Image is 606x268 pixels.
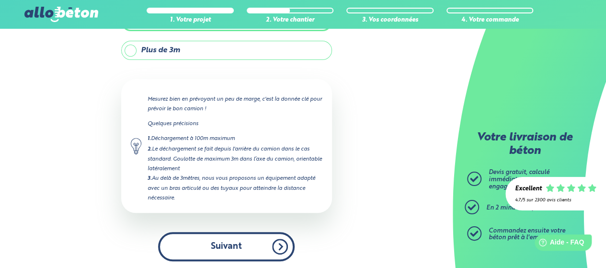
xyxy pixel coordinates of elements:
div: 3. Vos coordonnées [346,17,434,24]
div: 4.7/5 sur 2300 avis clients [515,198,596,203]
strong: 3. [148,176,152,181]
div: Le déchargement se fait depuis l'arrière du camion dans le cas standard. Goulotte de maximum 3m d... [148,144,322,174]
span: En 2 minutes top chrono [486,205,558,211]
div: Déchargement à 100m maximum [148,134,322,144]
img: allobéton [24,7,98,22]
span: Commandez ensuite votre béton prêt à l'emploi [489,228,565,241]
div: 2. Votre chantier [247,17,334,24]
div: Au delà de 3mètres, nous vous proposons un équipement adapté avec un bras articulé ou des tuyaux ... [148,174,322,203]
strong: 2. [148,147,152,152]
span: Devis gratuit, calculé immédiatement et sans engagement [489,169,558,189]
label: Plus de 3m [121,41,332,60]
button: Suivant [158,232,295,261]
div: 4. Votre commande [446,17,534,24]
div: Excellent [515,186,542,193]
strong: 1. [148,136,151,141]
div: 1. Votre projet [147,17,234,24]
p: Votre livraison de béton [469,131,580,158]
p: Mesurez bien en prévoyant un peu de marge, c'est la donnée clé pour prévoir le bon camion ! [148,94,322,114]
p: Quelques précisions [148,119,322,128]
iframe: Help widget launcher [521,231,595,257]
